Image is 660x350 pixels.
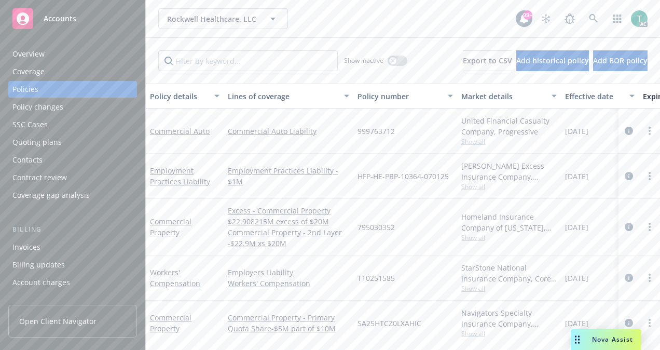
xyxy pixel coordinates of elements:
[146,84,224,109] button: Policy details
[228,165,349,187] a: Employment Practices Liability - $1M
[8,169,137,186] a: Contract review
[357,222,395,233] span: 795030352
[643,317,656,329] a: more
[228,267,349,278] a: Employers Liability
[8,46,137,62] a: Overview
[8,224,137,235] div: Billing
[357,273,395,284] span: T10251585
[592,335,633,344] span: Nova Assist
[631,10,648,27] img: photo
[516,50,589,71] button: Add historical policy
[607,8,628,29] a: Switch app
[461,233,557,242] span: Show all
[565,126,588,137] span: [DATE]
[593,50,648,71] button: Add BOR policy
[228,126,349,137] a: Commercial Auto Liability
[167,14,257,24] span: Rockwell Healthcare, LLC
[8,257,137,273] a: Billing updates
[12,63,45,80] div: Coverage
[463,50,512,71] button: Export to CSV
[19,316,97,327] span: Open Client Navigator
[643,221,656,233] a: more
[623,170,635,182] a: circleInformation
[461,284,557,293] span: Show all
[8,187,137,204] a: Coverage gap analysis
[623,125,635,137] a: circleInformation
[12,152,43,168] div: Contacts
[357,91,442,102] div: Policy number
[12,274,70,291] div: Account charges
[12,187,90,204] div: Coverage gap analysis
[565,222,588,233] span: [DATE]
[357,126,395,137] span: 999763712
[228,312,349,334] a: Commercial Property - Primary Quota Share-$5M part of $10M
[623,272,635,284] a: circleInformation
[461,262,557,284] div: StarStone National Insurance Company, Core Specialty
[44,15,76,23] span: Accounts
[228,278,349,289] a: Workers' Compensation
[8,239,137,255] a: Invoices
[150,217,191,237] a: Commercial Property
[158,8,288,29] button: Rockwell Healthcare, LLC
[12,99,63,115] div: Policy changes
[461,182,557,191] span: Show all
[461,211,557,233] div: Homeland Insurance Company of [US_STATE], Intact Insurance, Amwins
[461,329,557,338] span: Show all
[571,329,584,350] div: Drag to move
[12,239,40,255] div: Invoices
[12,134,62,151] div: Quoting plans
[8,4,137,33] a: Accounts
[8,99,137,115] a: Policy changes
[158,50,338,71] input: Filter by keyword...
[565,273,588,284] span: [DATE]
[357,171,449,182] span: HFP-HE-PRP-10364-070125
[344,56,383,65] span: Show inactive
[461,160,557,182] div: [PERSON_NAME] Excess Insurance Company, [PERSON_NAME] Insurance Group, RT Specialty Insurance Ser...
[150,126,210,136] a: Commercial Auto
[461,91,545,102] div: Market details
[643,170,656,182] a: more
[623,317,635,329] a: circleInformation
[461,307,557,329] div: Navigators Specialty Insurance Company, Hartford Insurance Group, Amwins
[228,227,349,249] a: Commercial Property - 2nd Layer -$22.9M xs $20M
[150,166,210,186] a: Employment Practices Liability
[461,115,557,137] div: United Financial Casualty Company, Progressive
[461,137,557,146] span: Show all
[559,8,580,29] a: Report a Bug
[8,274,137,291] a: Account charges
[8,63,137,80] a: Coverage
[643,272,656,284] a: more
[8,292,137,308] a: Installment plans
[561,84,639,109] button: Effective date
[565,91,623,102] div: Effective date
[8,116,137,133] a: SSC Cases
[583,8,604,29] a: Search
[8,134,137,151] a: Quoting plans
[150,267,200,288] a: Workers' Compensation
[463,56,512,65] span: Export to CSV
[535,8,556,29] a: Stop snowing
[224,84,353,109] button: Lines of coverage
[565,318,588,329] span: [DATE]
[150,91,208,102] div: Policy details
[12,257,65,273] div: Billing updates
[523,10,532,20] div: 99+
[357,318,421,329] span: SA25HTCZ0LXAHIC
[565,171,588,182] span: [DATE]
[593,56,648,65] span: Add BOR policy
[623,221,635,233] a: circleInformation
[571,329,641,350] button: Nova Assist
[228,91,338,102] div: Lines of coverage
[12,81,38,98] div: Policies
[150,313,191,333] a: Commercial Property
[353,84,457,109] button: Policy number
[457,84,561,109] button: Market details
[12,292,73,308] div: Installment plans
[228,205,349,227] a: Excess - Commercial Property $22.908215M excess of $20M
[12,169,67,186] div: Contract review
[8,152,137,168] a: Contacts
[643,125,656,137] a: more
[8,81,137,98] a: Policies
[12,46,45,62] div: Overview
[516,56,589,65] span: Add historical policy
